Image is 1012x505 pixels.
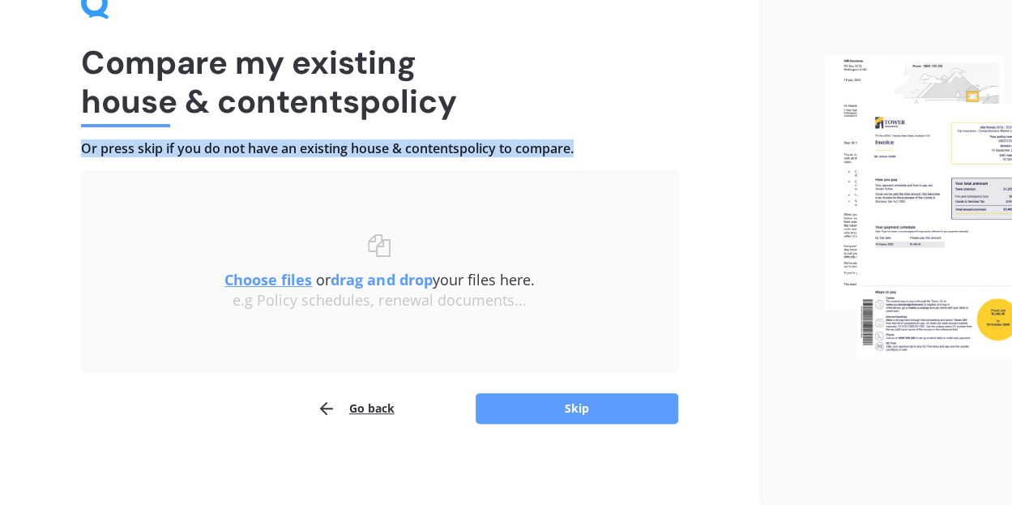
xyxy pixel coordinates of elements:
[81,140,678,157] h4: Or press skip if you do not have an existing house & contents policy to compare.
[113,292,646,310] div: e.g Policy schedules, renewal documents...
[476,393,678,424] button: Skip
[224,270,534,289] span: or your files here.
[81,43,678,121] h1: Compare my existing house & contents policy
[224,270,312,289] u: Choose files
[331,270,432,289] b: drag and drop
[824,55,1012,359] img: files.webp
[317,392,395,425] button: Go back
